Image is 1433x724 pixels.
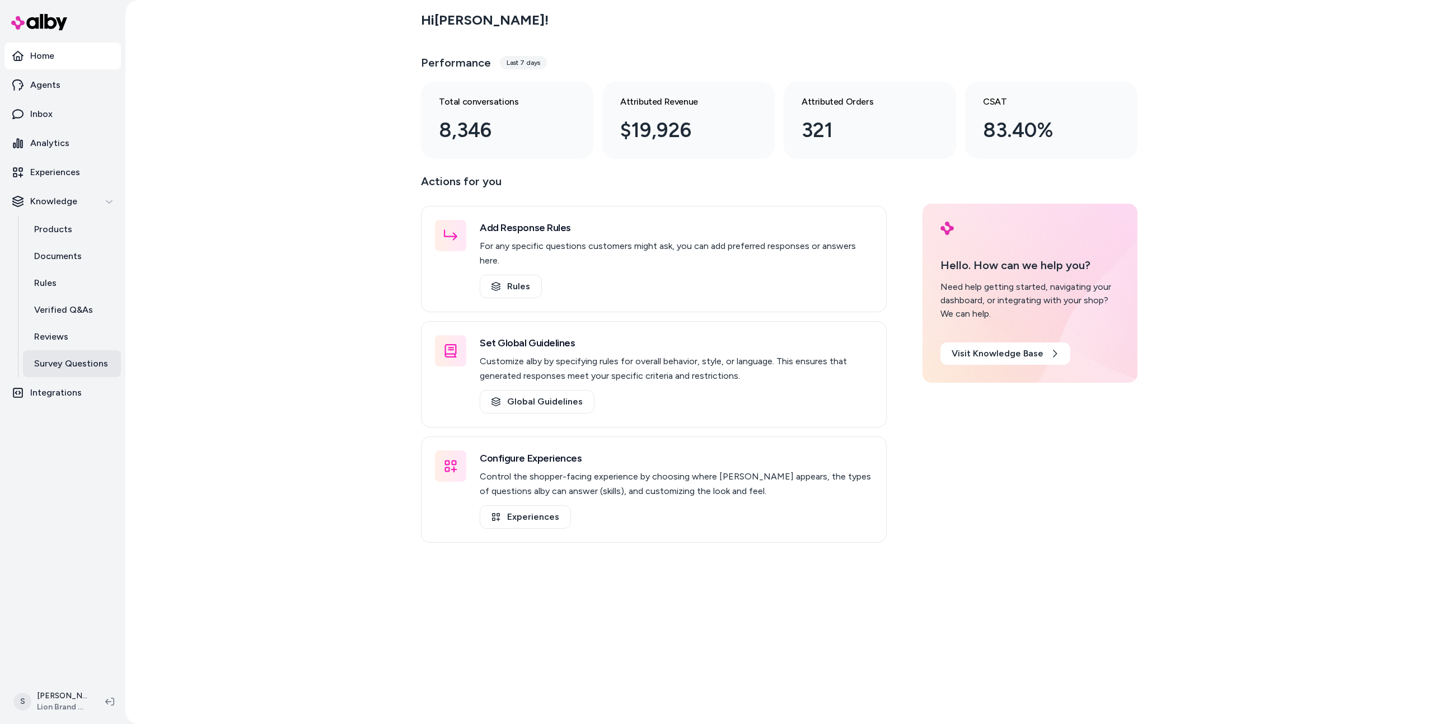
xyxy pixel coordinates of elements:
[602,82,775,159] a: Attributed Revenue $19,926
[37,690,87,702] p: [PERSON_NAME]
[13,693,31,711] span: S
[30,166,80,179] p: Experiences
[784,82,956,159] a: Attributed Orders 321
[480,469,873,499] p: Control the shopper-facing experience by choosing where [PERSON_NAME] appears, the types of quest...
[940,342,1070,365] a: Visit Knowledge Base
[480,450,873,466] h3: Configure Experiences
[30,386,82,399] p: Integrations
[480,505,571,529] a: Experiences
[940,222,954,235] img: alby Logo
[500,56,547,69] div: Last 7 days
[421,172,887,199] p: Actions for you
[4,72,121,98] a: Agents
[480,239,873,268] p: For any specific questions customers might ask, you can add preferred responses or answers here.
[37,702,87,713] span: Lion Brand Yarn
[23,243,121,270] a: Documents
[11,14,67,30] img: alby Logo
[965,82,1137,159] a: CSAT 83.40%
[23,270,121,297] a: Rules
[940,280,1120,321] div: Need help getting started, navigating your dashboard, or integrating with your shop? We can help.
[23,323,121,350] a: Reviews
[421,55,491,70] h3: Performance
[983,95,1102,109] h3: CSAT
[30,49,54,63] p: Home
[802,115,920,145] div: 321
[34,250,82,263] p: Documents
[4,379,121,406] a: Integrations
[439,115,558,145] div: 8,346
[4,43,121,69] a: Home
[620,95,739,109] h3: Attributed Revenue
[802,95,920,109] h3: Attributed Orders
[34,330,68,344] p: Reviews
[23,297,121,323] a: Verified Q&As
[421,12,549,29] h2: Hi [PERSON_NAME] !
[620,115,739,145] div: $19,926
[30,195,77,208] p: Knowledge
[439,95,558,109] h3: Total conversations
[7,684,96,720] button: S[PERSON_NAME]Lion Brand Yarn
[940,257,1120,274] p: Hello. How can we help you?
[30,78,60,92] p: Agents
[480,335,873,351] h3: Set Global Guidelines
[30,107,53,121] p: Inbox
[480,354,873,383] p: Customize alby by specifying rules for overall behavior, style, or language. This ensures that ge...
[4,101,121,128] a: Inbox
[30,137,69,150] p: Analytics
[34,276,57,290] p: Rules
[34,223,72,236] p: Products
[421,82,593,159] a: Total conversations 8,346
[983,115,1102,145] div: 83.40%
[480,220,873,236] h3: Add Response Rules
[34,357,108,370] p: Survey Questions
[23,216,121,243] a: Products
[4,188,121,215] button: Knowledge
[480,275,542,298] a: Rules
[4,130,121,157] a: Analytics
[4,159,121,186] a: Experiences
[480,390,594,413] a: Global Guidelines
[23,350,121,377] a: Survey Questions
[34,303,93,317] p: Verified Q&As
